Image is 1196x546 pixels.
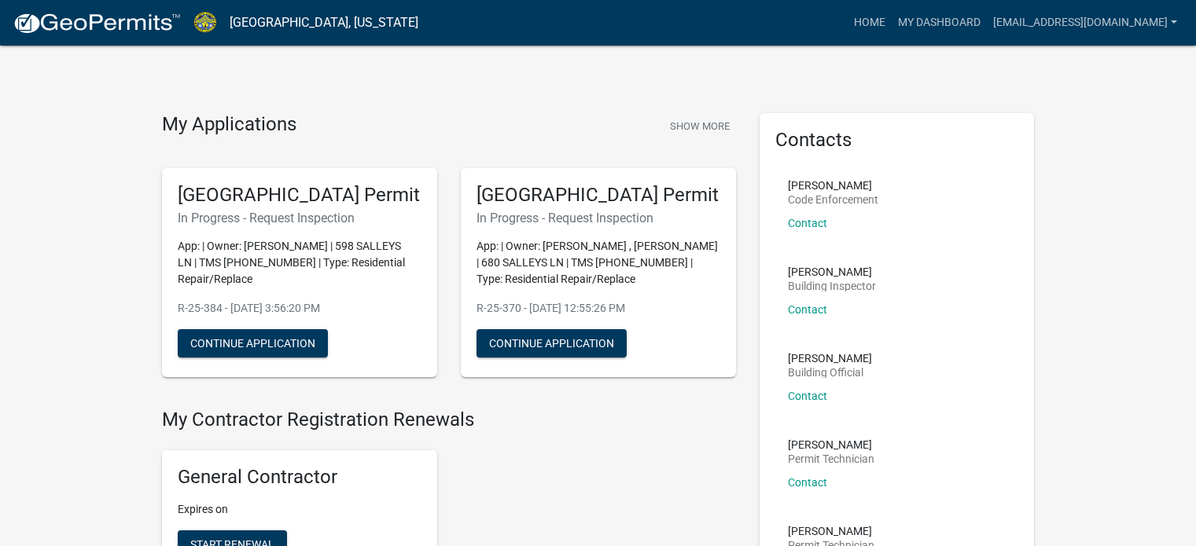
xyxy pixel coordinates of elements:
[788,180,878,191] p: [PERSON_NAME]
[178,329,328,357] button: Continue Application
[987,8,1183,38] a: [EMAIL_ADDRESS][DOMAIN_NAME]
[788,453,874,464] p: Permit Technician
[477,329,627,357] button: Continue Application
[477,184,720,207] h5: [GEOGRAPHIC_DATA] Permit
[477,300,720,317] p: R-25-370 - [DATE] 12:55:26 PM
[477,238,720,288] p: App: | Owner: [PERSON_NAME] , [PERSON_NAME] | 680 SALLEYS LN | TMS [PHONE_NUMBER] | Type: Residen...
[162,113,296,137] h4: My Applications
[848,8,892,38] a: Home
[788,390,827,402] a: Contact
[178,211,421,225] h6: In Progress - Request Inspection
[162,409,736,431] h4: My Contractor Registration Renewals
[178,300,421,317] p: R-25-384 - [DATE] 3:56:20 PM
[788,194,878,205] p: Code Enforcement
[788,353,872,364] p: [PERSON_NAME]
[178,184,421,207] h5: [GEOGRAPHIC_DATA] Permit
[193,12,217,33] img: Jasper County, South Carolina
[788,303,827,316] a: Contact
[788,217,827,229] a: Contact
[788,439,874,450] p: [PERSON_NAME]
[178,238,421,288] p: App: | Owner: [PERSON_NAME] | 598 SALLEYS LN | TMS [PHONE_NUMBER] | Type: Residential Repair/Replace
[892,8,987,38] a: My Dashboard
[178,466,421,489] h5: General Contractor
[788,266,876,277] p: [PERSON_NAME]
[178,501,421,518] p: Expires on
[788,476,827,489] a: Contact
[788,526,874,537] p: [PERSON_NAME]
[788,280,876,291] p: Building Inspector
[775,129,1019,152] h5: Contacts
[788,367,872,378] p: Building Official
[664,113,736,139] button: Show More
[477,211,720,225] h6: In Progress - Request Inspection
[230,9,418,36] a: [GEOGRAPHIC_DATA], [US_STATE]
